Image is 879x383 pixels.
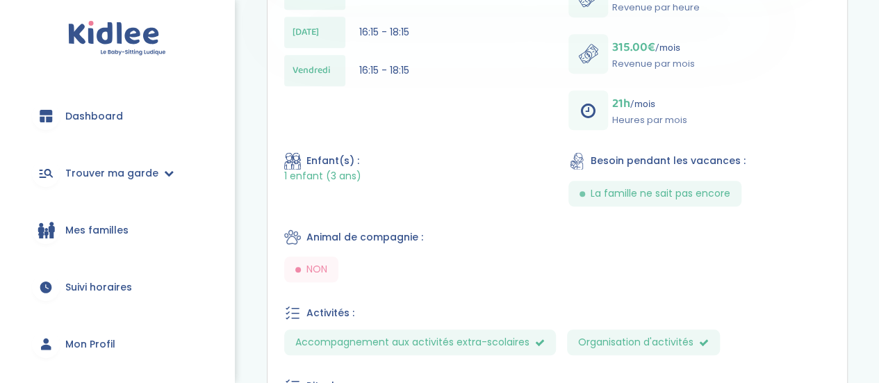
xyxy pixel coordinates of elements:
span: [DATE] [293,25,319,40]
a: Suivi horaires [21,262,213,312]
span: Organisation d'activités [567,329,720,355]
span: Accompagnement aux activités extra-scolaires [284,329,556,355]
span: NON [306,262,327,277]
span: Vendredi [293,63,331,78]
span: 21h [612,94,630,113]
a: Dashboard [21,91,213,141]
span: Suivi horaires [65,280,132,295]
span: 16:15 - 18:15 [359,25,409,39]
span: 1 enfant (3 ans) [284,170,361,183]
span: La famille ne sait pas encore [591,186,730,201]
span: Animal de compagnie : [306,230,423,245]
span: Trouver ma garde [65,166,158,181]
span: 315.00€ [612,38,655,57]
span: Activités : [306,306,354,320]
img: logo.svg [68,21,166,56]
p: /mois [612,38,695,57]
span: 16:15 - 18:15 [359,63,409,77]
a: Trouver ma garde [21,148,213,198]
span: Mes familles [65,223,129,238]
span: Besoin pendant les vacances : [591,154,746,168]
p: Revenue par mois [612,57,695,71]
p: Heures par mois [612,113,687,127]
p: Revenue par heure [612,1,700,15]
a: Mon Profil [21,319,213,369]
p: /mois [612,94,687,113]
a: Mes familles [21,205,213,255]
span: Dashboard [65,109,123,124]
span: Mon Profil [65,337,115,352]
span: Enfant(s) : [306,154,359,168]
